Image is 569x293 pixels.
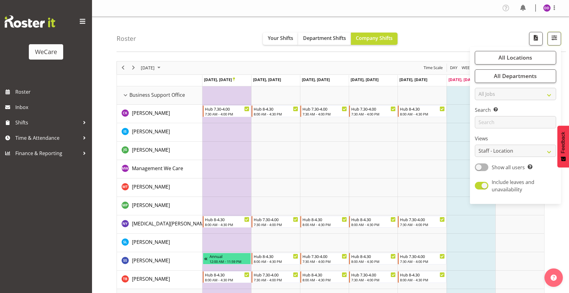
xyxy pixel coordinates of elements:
img: help-xxl-2.png [551,275,557,281]
span: Department Shifts [303,35,346,41]
button: Filter Shifts [548,32,561,45]
button: Department Shifts [298,33,351,45]
h4: Roster [117,35,136,42]
span: Shifts [15,118,80,127]
span: All Locations [498,54,532,61]
div: WeCare [35,47,57,57]
span: Roster [15,87,89,96]
button: All Locations [475,51,556,64]
span: Inbox [15,103,89,112]
span: Your Shifts [268,35,293,41]
button: Your Shifts [263,33,298,45]
span: Company Shifts [356,35,393,41]
button: Feedback - Show survey [557,126,569,167]
button: Download a PDF of the roster according to the set date range. [529,32,543,45]
img: demi-dumitrean10946.jpg [543,4,551,12]
button: Company Shifts [351,33,398,45]
img: Rosterit website logo [5,15,55,28]
span: Time & Attendance [15,133,80,143]
span: Feedback [560,132,566,153]
span: Finance & Reporting [15,149,80,158]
